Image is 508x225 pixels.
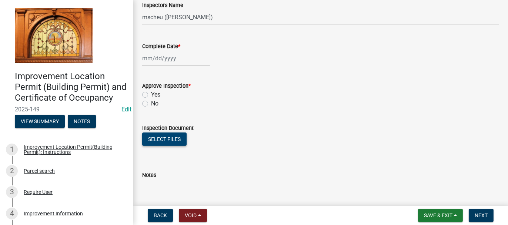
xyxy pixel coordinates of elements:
button: Back [148,209,173,222]
label: Inspectors Name [142,3,183,8]
div: 4 [6,208,18,219]
div: 1 [6,144,18,155]
wm-modal-confirm: Notes [68,119,96,125]
div: Parcel search [24,168,55,174]
span: Back [154,212,167,218]
div: 2 [6,165,18,177]
button: Save & Exit [418,209,463,222]
button: View Summary [15,115,65,128]
span: Void [185,212,197,218]
h4: Improvement Location Permit (Building Permit) and Certificate of Occupancy [15,71,127,103]
label: Notes [142,173,156,178]
wm-modal-confirm: Summary [15,119,65,125]
span: 2025-149 [15,106,118,113]
div: Require User [24,189,53,195]
button: Void [179,209,207,222]
label: Yes [151,90,160,99]
label: Inspection Document [142,126,194,131]
span: Save & Exit [424,212,452,218]
a: Edit [121,106,131,113]
div: 3 [6,186,18,198]
button: Notes [68,115,96,128]
button: Next [469,209,494,222]
wm-modal-confirm: Edit Application Number [121,106,131,113]
img: Jasper County, Indiana [15,8,93,63]
input: mm/dd/yyyy [142,51,210,66]
div: Improvement Information [24,211,83,216]
div: Improvement Location Permit(Building Permit): Instructions [24,144,121,155]
label: Approve Inspection [142,84,191,89]
span: Next [475,212,488,218]
label: Complete Date [142,44,180,49]
button: Select files [142,132,187,146]
label: No [151,99,158,108]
